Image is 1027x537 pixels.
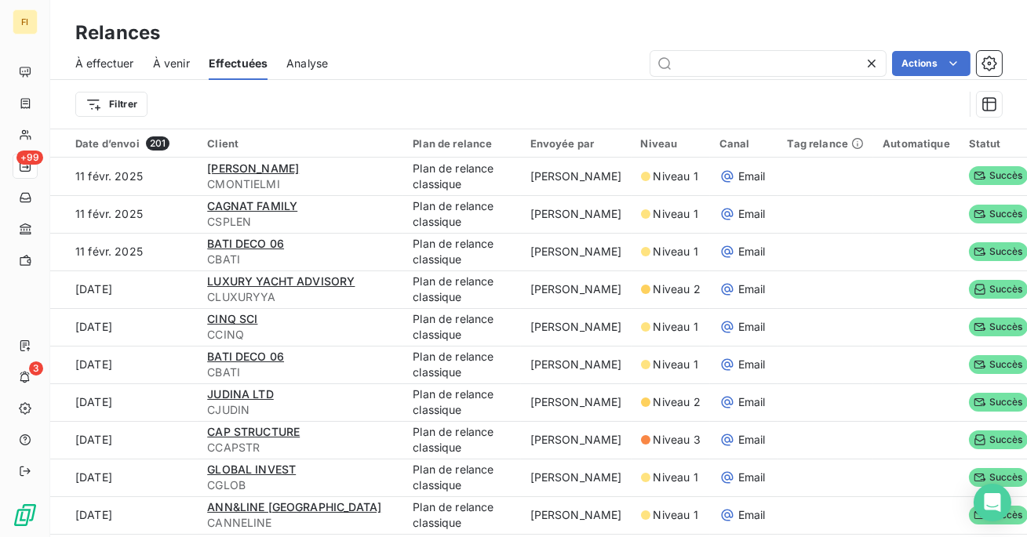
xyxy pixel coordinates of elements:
span: Email [738,206,766,222]
td: Plan de relance classique [403,496,520,534]
span: LUXURY YACHT ADVISORY [207,274,355,288]
span: Email [738,281,766,297]
td: [PERSON_NAME] [521,383,632,421]
span: CBATI [207,252,394,267]
td: [PERSON_NAME] [521,459,632,496]
td: [PERSON_NAME] [521,421,632,459]
span: CSPLEN [207,214,394,230]
td: Plan de relance classique [403,233,520,270]
span: [PERSON_NAME] [207,161,299,175]
span: CLUXURYYA [207,289,394,305]
td: 11 févr. 2025 [50,158,198,195]
span: À effectuer [75,56,134,71]
td: [DATE] [50,421,198,459]
span: CCAPSTR [207,440,394,455]
div: Envoyée par [530,137,622,150]
span: CGLOB [207,477,394,493]
button: Actions [892,51,971,76]
span: GLOBAL INVEST [207,463,296,476]
td: [DATE] [50,383,198,421]
span: +99 [16,151,43,165]
span: CINQ SCI [207,312,257,325]
span: JUDINA LTD [207,387,274,401]
span: Analyse [286,56,328,71]
img: Logo LeanPay [13,503,38,528]
td: Plan de relance classique [403,459,520,496]
td: [PERSON_NAME] [521,308,632,346]
td: [PERSON_NAME] [521,270,632,308]
span: CANNELINE [207,515,394,531]
td: Plan de relance classique [403,195,520,233]
span: Email [738,394,766,410]
span: CAGNAT FAMILY [207,199,297,212]
span: BATI DECO 06 [207,350,284,363]
td: Plan de relance classique [403,383,520,421]
span: 201 [146,136,169,151]
td: Plan de relance classique [403,421,520,459]
span: CBATI [207,365,394,380]
span: À venir [153,56,190,71]
span: Niveau 3 [654,432,701,448]
td: [DATE] [50,346,198,383]
span: ANN&LINE [GEOGRAPHIC_DATA] [207,500,381,513]
div: Date d’envoi [75,136,188,151]
span: Niveau 2 [654,281,701,297]
span: BATI DECO 06 [207,237,284,250]
span: Niveau 1 [654,206,698,222]
a: +99 [13,154,37,179]
span: Email [738,169,766,184]
input: Rechercher [650,51,886,76]
div: Tag relance [787,137,864,150]
h3: Relances [75,19,160,47]
div: Automatique [883,137,950,150]
td: [DATE] [50,496,198,534]
span: Niveau 1 [654,470,698,485]
span: Email [738,357,766,372]
div: Niveau [641,137,701,150]
td: Plan de relance classique [403,308,520,346]
span: Niveau 1 [654,244,698,259]
td: [PERSON_NAME] [521,346,632,383]
td: Plan de relance classique [403,270,520,308]
span: Niveau 1 [654,169,698,184]
span: CMONTIELMI [207,176,394,192]
span: Email [738,244,766,259]
td: [PERSON_NAME] [521,195,632,233]
div: Canal [719,137,769,150]
span: Niveau 1 [654,357,698,372]
td: [PERSON_NAME] [521,496,632,534]
td: 11 févr. 2025 [50,195,198,233]
td: [DATE] [50,308,198,346]
span: Niveau 2 [654,394,701,410]
span: 3 [29,361,43,376]
span: CAP STRUCTURE [207,425,300,438]
div: FI [13,9,38,34]
span: Email [738,470,766,485]
td: [DATE] [50,459,198,496]
span: CJUDIN [207,402,394,418]
td: [DATE] [50,270,198,308]
span: Niveau 1 [654,319,698,335]
td: Plan de relance classique [403,346,520,383]
span: Email [738,507,766,523]
td: 11 févr. 2025 [50,233,198,270]
span: Client [207,137,239,150]
span: Email [738,432,766,448]
td: [PERSON_NAME] [521,158,632,195]
td: Plan de relance classique [403,158,520,195]
td: [PERSON_NAME] [521,233,632,270]
span: Email [738,319,766,335]
button: Filtrer [75,92,147,117]
span: CCINQ [207,327,394,343]
div: Plan de relance [413,137,511,150]
div: Open Intercom Messenger [974,484,1011,521]
span: Effectuées [209,56,268,71]
span: Niveau 1 [654,507,698,523]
